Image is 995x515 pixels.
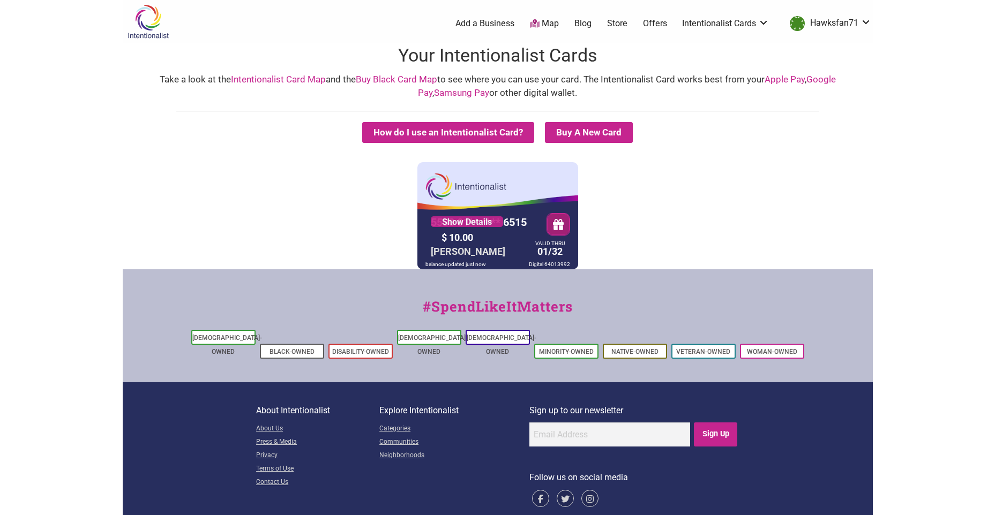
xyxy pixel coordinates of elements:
div: [PERSON_NAME] [428,243,508,260]
a: Terms of Use [256,463,379,476]
a: Add a Business [455,18,514,29]
a: Native-Owned [611,348,659,355]
a: Intentionalist Cards [682,18,769,29]
a: Woman-Owned [747,348,797,355]
a: Press & Media [256,436,379,449]
input: Sign Up [694,422,737,446]
p: Follow us on social media [529,471,739,484]
a: Apple Pay [765,74,805,85]
div: 01/32 [533,241,567,260]
div: balance updated just now [423,259,489,269]
a: Map [530,18,559,30]
a: Buy Black Card Map [356,74,437,85]
p: Explore Intentionalist [379,404,529,418]
a: Veteran-Owned [676,348,730,355]
div: #SpendLikeItMatters [123,296,873,328]
a: Categories [379,422,529,436]
a: Black-Owned [270,348,315,355]
a: Hawksfan71 [784,14,871,33]
div: Take a look at the and the to see where you can use your card. The Intentionalist Card works best... [133,73,862,100]
a: [DEMOGRAPHIC_DATA]-Owned [192,334,262,355]
a: Store [607,18,627,29]
a: Show Details [431,216,503,227]
div: Digital 64013992 [526,259,573,269]
a: Privacy [256,449,379,463]
img: Intentionalist [123,4,174,39]
a: Communities [379,436,529,449]
p: About Intentionalist [256,404,379,418]
div: $ 10.00 [439,229,530,246]
a: Neighborhoods [379,449,529,463]
a: Offers [643,18,667,29]
a: About Us [256,422,379,436]
p: Sign up to our newsletter [529,404,739,418]
a: Intentionalist Card Map [231,74,326,85]
div: VALID THRU [535,243,565,244]
h1: Your Intentionalist Cards [123,43,873,69]
a: Blog [574,18,592,29]
a: [DEMOGRAPHIC_DATA]-Owned [467,334,536,355]
a: Disability-Owned [332,348,389,355]
a: Minority-Owned [539,348,594,355]
a: Samsung Pay [434,87,489,98]
a: Contact Us [256,476,379,489]
summary: Buy A New Card [545,122,633,143]
a: [DEMOGRAPHIC_DATA]-Owned [398,334,468,355]
button: How do I use an Intentionalist Card? [362,122,534,143]
input: Email Address [529,422,690,446]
